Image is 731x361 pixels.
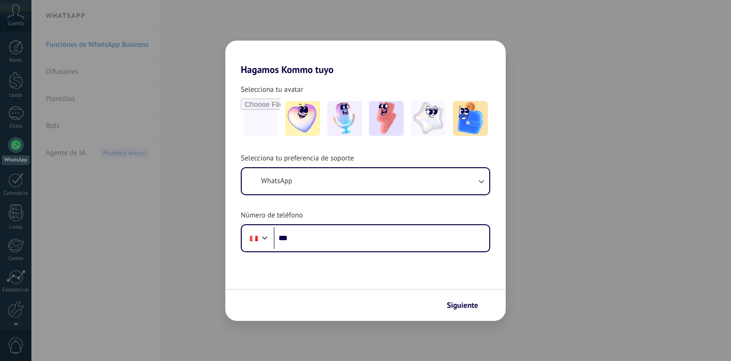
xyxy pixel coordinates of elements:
[241,154,354,163] span: Selecciona tu preferencia de soporte
[447,302,478,309] span: Siguiente
[453,101,488,136] img: -5.jpeg
[241,211,303,220] span: Número de teléfono
[245,228,263,248] div: Peru: + 51
[327,101,362,136] img: -2.jpeg
[411,101,446,136] img: -4.jpeg
[369,101,404,136] img: -3.jpeg
[261,176,292,186] span: WhatsApp
[442,297,491,314] button: Siguiente
[242,168,489,194] button: WhatsApp
[241,85,303,95] span: Selecciona tu avatar
[285,101,320,136] img: -1.jpeg
[225,41,506,75] h2: Hagamos Kommo tuyo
